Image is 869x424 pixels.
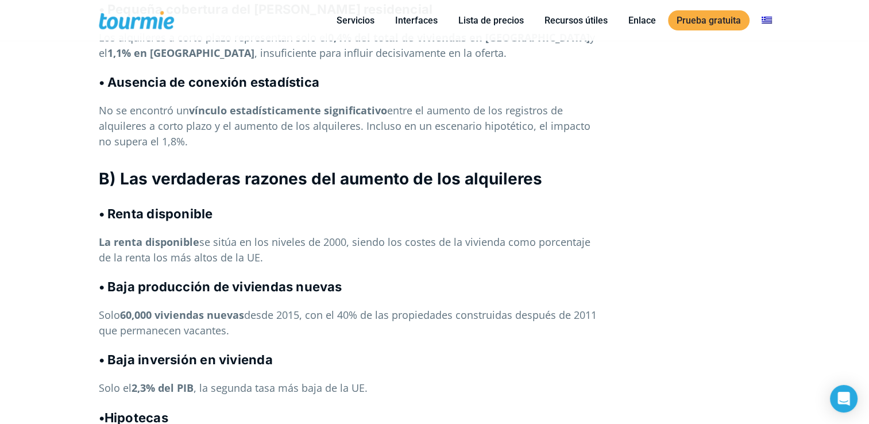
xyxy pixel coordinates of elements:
h3: B) Las verdaderas razones del aumento de los alquileres [99,168,597,190]
strong: La renta disponible [99,235,199,249]
strong: vínculo estadísticamente significativo [189,103,387,117]
p: se sitúa en los niveles de 2000, siendo los costes de la vivienda como porcentaje de la renta los... [99,234,597,265]
p: Los alquileres a corto plazo representan solo el y el , insuficiente para influir decisivamente e... [99,30,597,61]
a: Interfaces [387,13,446,28]
h4: • Baja inversión en vivienda [99,351,597,369]
a: Recursos útiles [536,13,616,28]
h4: • Ausencia de conexión estadística [99,74,597,91]
h4: • Renta disponible [99,205,597,223]
p: Solo desde 2015, con el 40% de las propiedades construidas después de 2011 que permanecen vacantes. [99,307,597,338]
a: Enlace [620,13,665,28]
a: Prueba gratuita [668,10,750,30]
a: Servicios [328,13,383,28]
p: Solo el , la segunda tasa más baja de la UE. [99,380,597,396]
strong: 2,3% del PIB [132,381,194,395]
h4: • Baja producción de viviendas nuevas [99,278,597,296]
p: No se encontró un entre el aumento de los registros de alquileres a corto plazo y el aumento de l... [99,103,597,149]
div: Abra Intercom Messenger [830,385,858,413]
strong: 60,000 viviendas nuevas [120,308,244,322]
strong: 1,1% en [GEOGRAPHIC_DATA] [107,46,254,60]
a: Lista de precios [450,13,532,28]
